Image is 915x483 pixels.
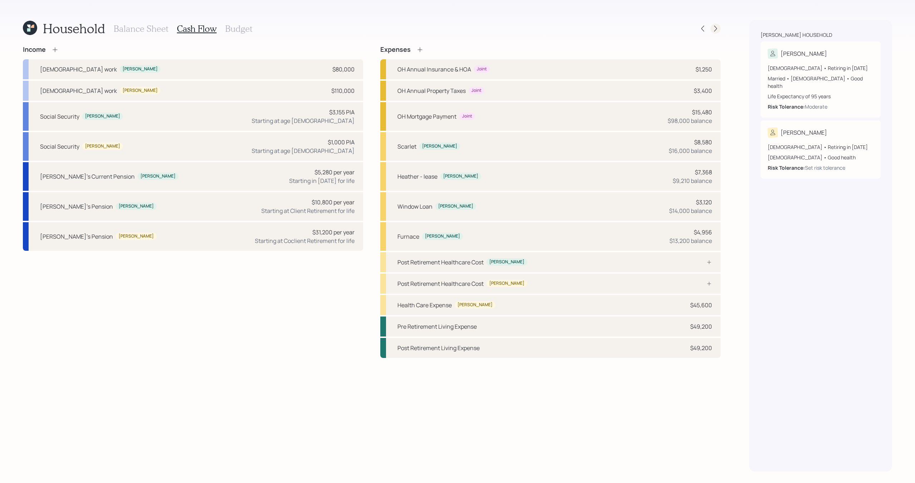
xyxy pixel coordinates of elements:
[768,154,874,161] div: [DEMOGRAPHIC_DATA] • Good health
[289,176,355,185] div: Starting in [DATE] for life
[23,46,46,54] h4: Income
[252,146,355,155] div: Starting at age [DEMOGRAPHIC_DATA]
[312,198,355,206] div: $10,800 per year
[696,198,712,206] div: $3,120
[669,146,712,155] div: $16,000 balance
[489,280,524,287] div: [PERSON_NAME]
[668,116,712,125] div: $98,000 balance
[123,66,158,72] div: [PERSON_NAME]
[768,103,805,110] b: Risk Tolerance:
[781,128,827,137] div: [PERSON_NAME]
[40,232,113,241] div: [PERSON_NAME]'s Pension
[85,143,120,149] div: [PERSON_NAME]
[397,232,419,241] div: Furnace
[669,206,712,215] div: $14,000 balance
[397,258,484,267] div: Post Retirement Healthcare Cost
[694,86,712,95] div: $3,400
[177,24,217,34] h3: Cash Flow
[114,24,168,34] h3: Balance Sheet
[397,279,484,288] div: Post Retirement Healthcare Cost
[768,164,805,171] b: Risk Tolerance:
[43,21,105,36] h1: Household
[457,302,493,308] div: [PERSON_NAME]
[425,233,460,239] div: [PERSON_NAME]
[312,228,355,236] div: $31,200 per year
[225,24,252,34] h3: Budget
[477,66,487,72] div: Joint
[40,142,79,151] div: Social Security
[397,202,432,211] div: Window Loan
[805,103,827,110] div: Moderate
[690,322,712,331] div: $49,200
[380,46,411,54] h4: Expenses
[85,113,120,119] div: [PERSON_NAME]
[140,173,175,179] div: [PERSON_NAME]
[40,86,117,95] div: [DEMOGRAPHIC_DATA] work
[123,88,158,94] div: [PERSON_NAME]
[397,142,416,151] div: Scarlet
[781,49,827,58] div: [PERSON_NAME]
[315,168,355,176] div: $5,280 per year
[40,65,117,74] div: [DEMOGRAPHIC_DATA] work
[40,202,113,211] div: [PERSON_NAME]'s Pension
[694,228,712,236] div: $4,956
[669,236,712,245] div: $13,200 balance
[331,86,355,95] div: $110,000
[397,322,477,331] div: Pre Retirement Living Expense
[768,93,874,100] div: Life Expectancy of 95 years
[768,143,874,151] div: [DEMOGRAPHIC_DATA] • Retiring in [DATE]
[119,233,154,239] div: [PERSON_NAME]
[261,206,355,215] div: Starting at Client Retirement for life
[40,172,135,181] div: [PERSON_NAME]'s Current Pension
[422,143,457,149] div: [PERSON_NAME]
[397,344,480,352] div: Post Retirement Living Expense
[462,113,472,119] div: Joint
[119,203,154,209] div: [PERSON_NAME]
[397,65,471,74] div: OH Annual Insurance & HOA
[696,65,712,74] div: $1,250
[768,64,874,72] div: [DEMOGRAPHIC_DATA] • Retiring in [DATE]
[768,75,874,90] div: Married • [DEMOGRAPHIC_DATA] • Good health
[694,138,712,146] div: $8,580
[695,168,712,176] div: $7,368
[471,88,481,94] div: Joint
[397,112,456,121] div: OH Mortgage Payment
[397,301,452,309] div: Health Care Expense
[328,138,355,146] div: $1,000 PIA
[255,236,355,245] div: Starting at Coclient Retirement for life
[489,259,524,265] div: [PERSON_NAME]
[673,176,712,185] div: $9,210 balance
[40,112,79,121] div: Social Security
[692,108,712,116] div: $15,480
[761,31,832,39] div: [PERSON_NAME] household
[690,301,712,309] div: $45,600
[252,116,355,125] div: Starting at age [DEMOGRAPHIC_DATA]
[805,164,845,171] div: Set risk tolerance
[397,172,437,181] div: Heather - lease
[690,344,712,352] div: $49,200
[332,65,355,74] div: $80,000
[443,173,478,179] div: [PERSON_NAME]
[329,108,355,116] div: $3,155 PIA
[397,86,466,95] div: OH Annual Property Taxes
[438,203,473,209] div: [PERSON_NAME]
